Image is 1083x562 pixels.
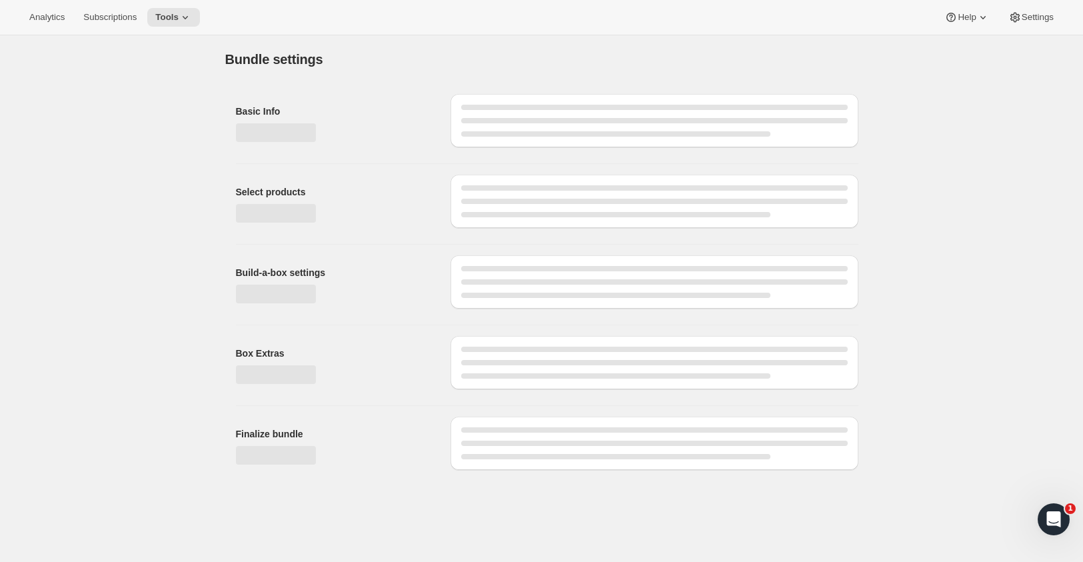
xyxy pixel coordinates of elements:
h2: Finalize bundle [236,427,429,441]
div: Page loading [209,35,874,481]
span: Help [958,12,976,23]
button: Subscriptions [75,8,145,27]
span: Tools [155,12,179,23]
span: Settings [1022,12,1054,23]
h2: Build-a-box settings [236,266,429,279]
h1: Bundle settings [225,51,323,67]
h2: Select products [236,185,429,199]
iframe: Intercom live chat [1038,503,1070,535]
button: Help [936,8,997,27]
span: Analytics [29,12,65,23]
h2: Basic Info [236,105,429,118]
button: Tools [147,8,200,27]
h2: Box Extras [236,347,429,360]
span: 1 [1065,503,1076,514]
span: Subscriptions [83,12,137,23]
button: Settings [1000,8,1062,27]
button: Analytics [21,8,73,27]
